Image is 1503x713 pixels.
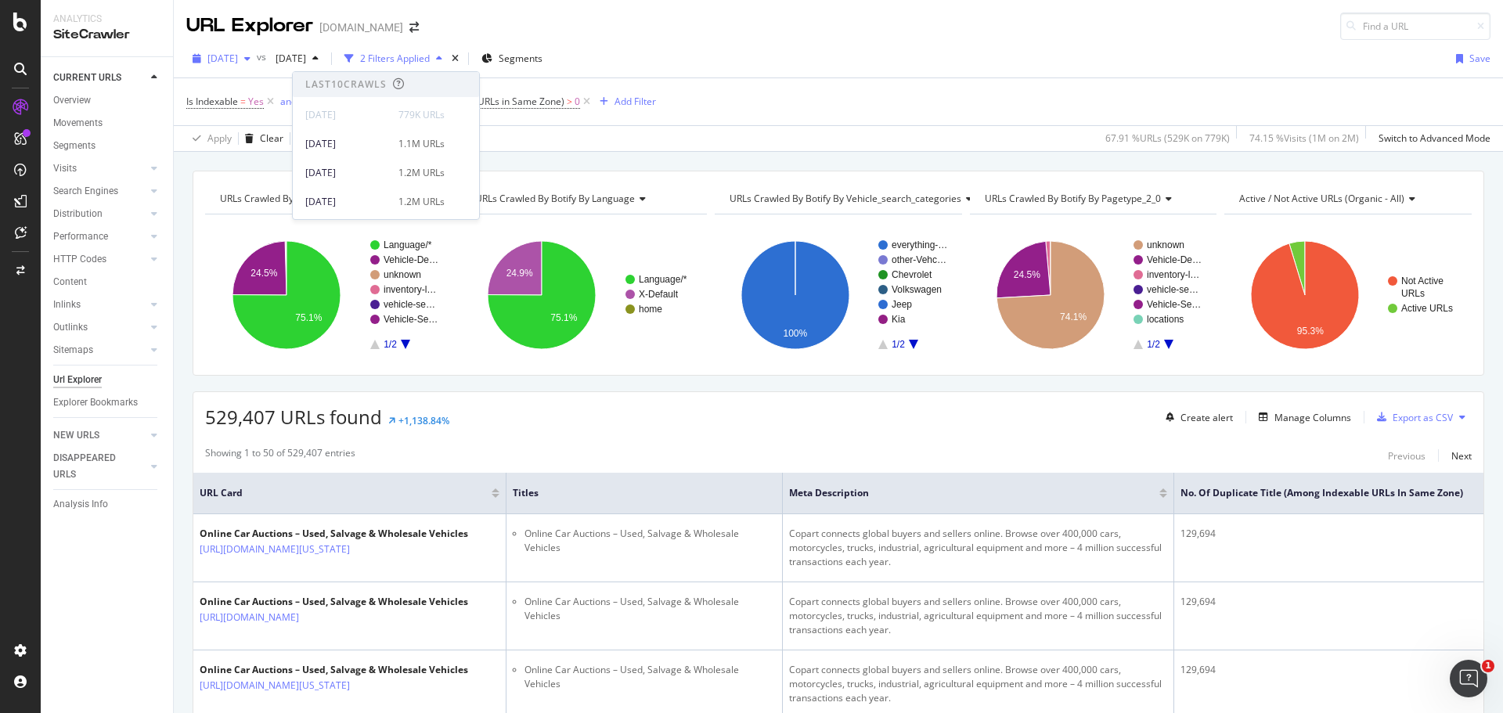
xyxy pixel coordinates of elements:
[53,138,96,154] div: Segments
[1236,186,1458,211] h4: Active / Not Active URLs
[53,160,77,177] div: Visits
[53,70,146,86] a: CURRENT URLS
[240,95,246,108] span: =
[1401,288,1425,299] text: URLs
[53,319,88,336] div: Outlinks
[1340,13,1490,40] input: Find a URL
[269,46,325,71] button: [DATE]
[593,92,656,111] button: Add Filter
[269,52,306,65] span: 2025 Aug. 9th
[305,137,389,151] div: [DATE]
[1147,269,1199,280] text: inventory-l…
[1147,314,1184,325] text: locations
[200,663,468,677] div: Online Car Auctions – Used, Salvage & Wholesale Vehicles
[338,46,449,71] button: 2 Filters Applied
[715,227,960,363] div: A chart.
[384,284,436,295] text: inventory-l…
[280,94,297,109] button: and
[892,284,942,295] text: Volkswagen
[1159,405,1233,430] button: Create alert
[53,115,162,131] a: Movements
[384,339,397,350] text: 1/2
[524,595,776,623] li: Online Car Auctions – Used, Salvage & Wholesale Vehicles
[1451,449,1472,463] div: Next
[1379,131,1490,145] div: Switch to Advanced Mode
[53,372,162,388] a: Url Explorer
[1450,660,1487,697] iframe: Intercom live chat
[460,227,708,363] svg: A chart.
[575,91,580,113] span: 0
[789,595,1167,637] div: Copart connects global buyers and sellers online. Browse over 400,000 cars, motorcycles, trucks, ...
[305,195,389,209] div: [DATE]
[789,663,1167,705] div: Copart connects global buyers and sellers online. Browse over 400,000 cars, motorcycles, trucks, ...
[217,186,438,211] h4: URLs Crawled By Botify By pagetype
[1180,486,1463,500] span: No. of Duplicate Title (Among Indexable URLs in Same Zone)
[280,95,297,108] div: and
[1180,663,1494,677] div: 129,694
[384,314,438,325] text: Vehicle-Se…
[53,183,146,200] a: Search Engines
[200,542,350,557] a: [URL][DOMAIN_NAME][US_STATE]
[53,394,138,411] div: Explorer Bookmarks
[53,70,121,86] div: CURRENT URLS
[398,166,445,180] div: 1.2M URLs
[53,183,118,200] div: Search Engines
[499,52,542,65] span: Segments
[53,274,87,290] div: Content
[892,314,906,325] text: Kia
[1147,284,1198,295] text: vehicle-se…
[53,342,146,358] a: Sitemaps
[639,289,679,300] text: X-Default
[784,328,808,339] text: 100%
[200,678,350,693] a: [URL][DOMAIN_NAME][US_STATE]
[1147,339,1160,350] text: 1/2
[260,131,283,145] div: Clear
[970,227,1215,363] svg: A chart.
[1014,269,1040,280] text: 24.5%
[384,254,438,265] text: Vehicle-De…
[53,115,103,131] div: Movements
[248,91,264,113] span: Yes
[726,186,985,211] h4: URLs Crawled By Botify By vehicle_search_categories
[1180,527,1494,541] div: 129,694
[53,427,99,444] div: NEW URLS
[53,297,146,313] a: Inlinks
[1371,405,1453,430] button: Export as CSV
[200,527,468,541] div: Online Car Auctions – Used, Salvage & Wholesale Vehicles
[53,372,102,388] div: Url Explorer
[892,269,932,280] text: Chevrolet
[53,394,162,411] a: Explorer Bookmarks
[250,268,277,279] text: 24.5%
[205,446,355,465] div: Showing 1 to 50 of 529,407 entries
[1249,131,1359,145] div: 74.15 % Visits ( 1M on 2M )
[1147,299,1201,310] text: Vehicle-Se…
[1147,239,1184,250] text: unknown
[982,186,1203,211] h4: URLs Crawled By Botify By pagetype_2_0
[53,274,162,290] a: Content
[200,486,488,500] span: URL Card
[398,195,445,209] div: 1.2M URLs
[53,229,146,245] a: Performance
[1252,408,1351,427] button: Manage Columns
[506,268,532,279] text: 24.9%
[1147,254,1202,265] text: Vehicle-De…
[398,414,449,427] div: +1,138.84%
[220,192,377,205] span: URLs Crawled By Botify By pagetype
[186,13,313,39] div: URL Explorer
[53,319,146,336] a: Outlinks
[53,251,146,268] a: HTTP Codes
[1388,449,1426,463] div: Previous
[305,166,389,180] div: [DATE]
[53,206,146,222] a: Distribution
[319,20,403,35] div: [DOMAIN_NAME]
[1401,275,1444,286] text: Not Active
[53,496,108,513] div: Analysis Info
[472,186,694,211] h4: URLs Crawled By Botify By language
[892,299,912,310] text: Jeep
[1239,192,1404,205] span: Active / Not Active URLs (organic - all)
[1180,595,1494,609] div: 129,694
[53,92,91,109] div: Overview
[730,192,961,205] span: URLs Crawled By Botify By vehicle_search_categories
